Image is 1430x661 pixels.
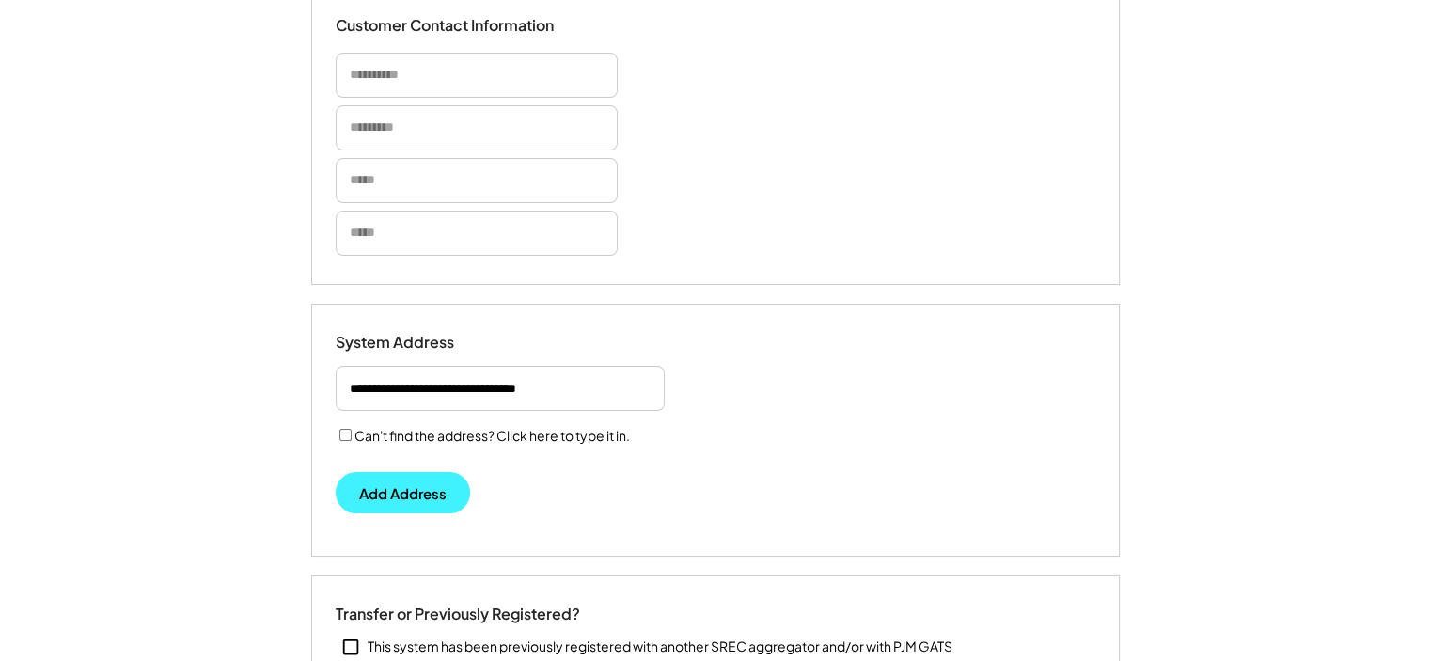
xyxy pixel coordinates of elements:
[368,637,952,656] div: This system has been previously registered with another SREC aggregator and/or with PJM GATS
[336,333,524,353] div: System Address
[336,16,554,36] div: Customer Contact Information
[354,427,630,444] label: Can't find the address? Click here to type it in.
[336,605,580,624] div: Transfer or Previously Registered?
[336,472,470,513] button: Add Address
